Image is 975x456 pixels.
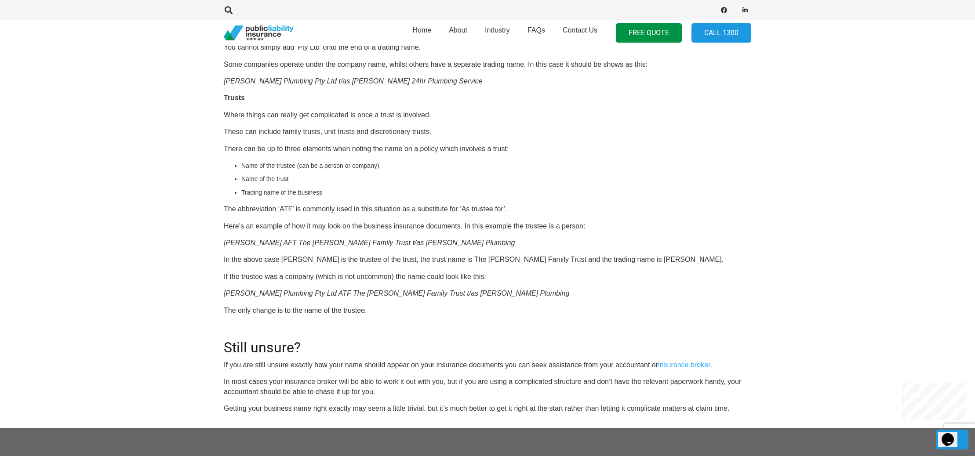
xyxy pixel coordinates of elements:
[616,23,682,43] a: FREE QUOTE
[224,221,751,231] p: Here’s an example of how it may look on the business insurance documents. In this example the tru...
[412,26,431,34] span: Home
[449,26,467,34] span: About
[241,161,751,170] li: Name of the trustee (can be a person or company)
[224,60,751,69] p: Some companies operate under the company name, whilst others have a separate trading name. In thi...
[691,23,751,43] a: Call 1300
[485,26,510,34] span: Industry
[519,17,554,49] a: FAQs
[224,272,751,282] p: If the trustee was a company (which is not uncommon) the name could look like this:
[440,17,476,49] a: About
[241,174,751,184] li: Name of the trust
[938,421,966,447] iframe: chat widget
[476,17,519,49] a: Industry
[718,4,730,16] a: Facebook
[224,360,751,370] p: If you are still unsure exactly how your name should appear on your insurance documents you can s...
[224,239,515,246] em: [PERSON_NAME] AFT The [PERSON_NAME] Family Trust t/as [PERSON_NAME] Plumbing
[554,17,606,49] a: Contact Us
[224,377,751,397] p: In most cases your insurance broker will be able to work it out with you, but if you are using a ...
[739,4,751,16] a: LinkedIn
[224,255,751,264] p: In the above case [PERSON_NAME] is the trustee of the trust, the trust name is The [PERSON_NAME] ...
[224,204,751,214] p: The abbreviation ‘ATF’ is commonly used in this situation as a substitute for ‘As trustee for’.
[902,383,966,420] iframe: chat widget
[658,361,710,369] a: insurance broker
[224,404,751,413] p: Getting your business name right exactly may seem a little trivial, but it’s much better to get i...
[404,17,440,49] a: Home
[224,144,751,154] p: There can be up to three elements when noting the name on a policy which involves a trust:
[220,6,237,14] a: Search
[224,25,294,41] a: pli_logotransparent
[241,188,751,197] li: Trading name of the business
[224,77,483,85] em: [PERSON_NAME] Plumbing Pty Ltd t/as [PERSON_NAME] 24hr Plumbing Service
[224,306,751,315] p: The only change is to the name of the trustee.
[224,43,751,52] p: You cannot simply add ‘Pty Ltd’ onto the end of a trading name.
[528,26,545,34] span: FAQs
[224,127,751,137] p: These can include family trusts, unit trusts and discretionary trusts.
[224,110,751,120] p: Where things can really get complicated is once a trust is involved.
[224,94,245,101] strong: Trusts
[936,430,968,449] a: Back to top
[224,290,569,297] em: [PERSON_NAME] Plumbing Pty Ltd ATF The [PERSON_NAME] Family Trust t/as [PERSON_NAME] Plumbing
[563,26,597,34] span: Contact Us
[224,329,751,356] h2: Still unsure?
